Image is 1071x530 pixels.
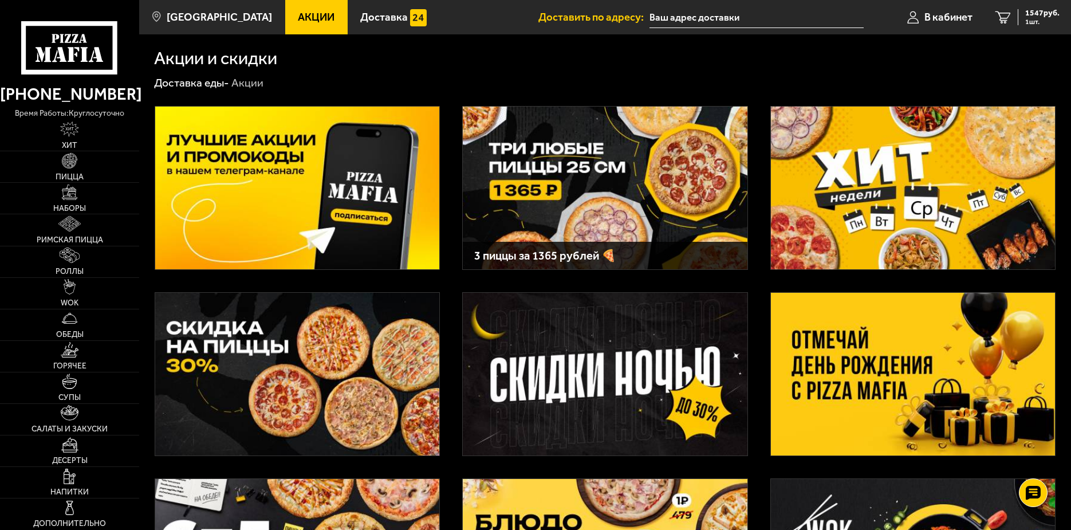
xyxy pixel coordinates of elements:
[33,520,106,528] span: Дополнительно
[924,12,972,23] span: В кабинет
[37,236,103,244] span: Римская пицца
[649,7,864,28] span: Санкт-Петербург, Пушкинский район, посёлок Шушары, территория Славянка, Ростовская улица, 19/3
[154,76,229,89] a: Доставка еды-
[52,457,88,465] span: Десерты
[231,76,263,90] div: Акции
[53,362,86,370] span: Горячее
[56,331,84,339] span: Обеды
[56,268,84,276] span: Роллы
[62,142,77,150] span: Хит
[58,394,81,402] span: Супы
[1025,18,1060,25] span: 1 шт.
[649,7,864,28] input: Ваш адрес доставки
[154,49,277,67] h1: Акции и скидки
[1025,9,1060,17] span: 1547 руб.
[298,12,334,23] span: Акции
[50,488,89,496] span: Напитки
[410,9,427,26] img: 15daf4d41897b9f0e9f617042186c801.svg
[167,12,272,23] span: [GEOGRAPHIC_DATA]
[61,299,78,307] span: WOK
[462,106,747,270] a: 3 пиццы за 1365 рублей 🍕
[53,205,86,213] span: Наборы
[31,425,108,433] span: Салаты и закуски
[360,12,408,23] span: Доставка
[538,12,649,23] span: Доставить по адресу:
[474,250,736,261] h3: 3 пиццы за 1365 рублей 🍕
[56,173,84,181] span: Пицца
